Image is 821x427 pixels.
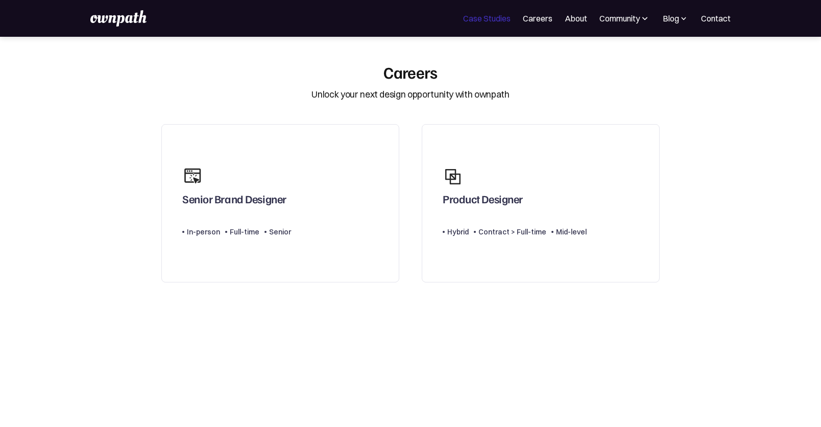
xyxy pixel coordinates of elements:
[161,124,399,283] a: Senior Brand DesignerIn-personFull-timeSenior
[311,88,509,101] div: Unlock your next design opportunity with ownpath
[230,226,259,238] div: Full-time
[182,192,286,210] div: Senior Brand Designer
[565,12,587,25] a: About
[663,12,679,25] div: Blog
[599,12,650,25] div: Community
[463,12,511,25] a: Case Studies
[187,226,220,238] div: In-person
[422,124,660,283] a: Product DesignerHybridContract > Full-timeMid-level
[556,226,587,238] div: Mid-level
[478,226,546,238] div: Contract > Full-time
[523,12,552,25] a: Careers
[269,226,291,238] div: Senior
[443,192,523,210] div: Product Designer
[599,12,640,25] div: Community
[701,12,731,25] a: Contact
[662,12,689,25] div: Blog
[447,226,469,238] div: Hybrid
[383,62,438,82] div: Careers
